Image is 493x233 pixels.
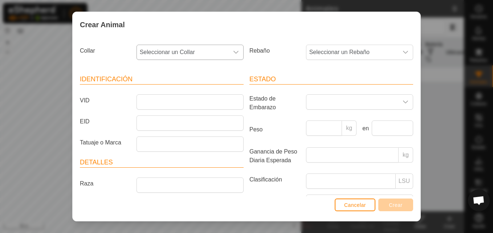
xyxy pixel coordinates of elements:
[246,94,303,112] label: Estado de Embarazo
[389,202,403,208] span: Crear
[378,199,413,211] button: Crear
[398,95,413,109] div: dropdown trigger
[77,94,134,107] label: VID
[306,45,398,60] span: Seleccionar un Rebaño
[335,199,375,211] button: Cancelar
[342,120,356,136] p-inputgroup-addon: kg
[77,45,134,57] label: Collar
[399,147,413,163] p-inputgroup-addon: kg
[246,45,303,57] label: Rebaño
[80,74,244,85] header: Identificación
[344,202,366,208] span: Cancelar
[137,45,229,60] span: Seleccionar un Collar
[468,189,490,211] div: Chat abierto
[77,136,134,149] label: Tatuaje o Marca
[396,173,413,189] p-inputgroup-addon: LSU
[246,147,303,165] label: Ganancia de Peso Diaria Esperada
[398,45,413,60] div: dropdown trigger
[359,124,369,133] label: en
[249,74,413,85] header: Estado
[229,45,243,60] div: dropdown trigger
[80,158,244,168] header: Detalles
[246,173,303,186] label: Clasificación
[77,177,134,190] label: Raza
[246,120,303,139] label: Peso
[77,115,134,128] label: EID
[80,19,125,30] span: Crear Animal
